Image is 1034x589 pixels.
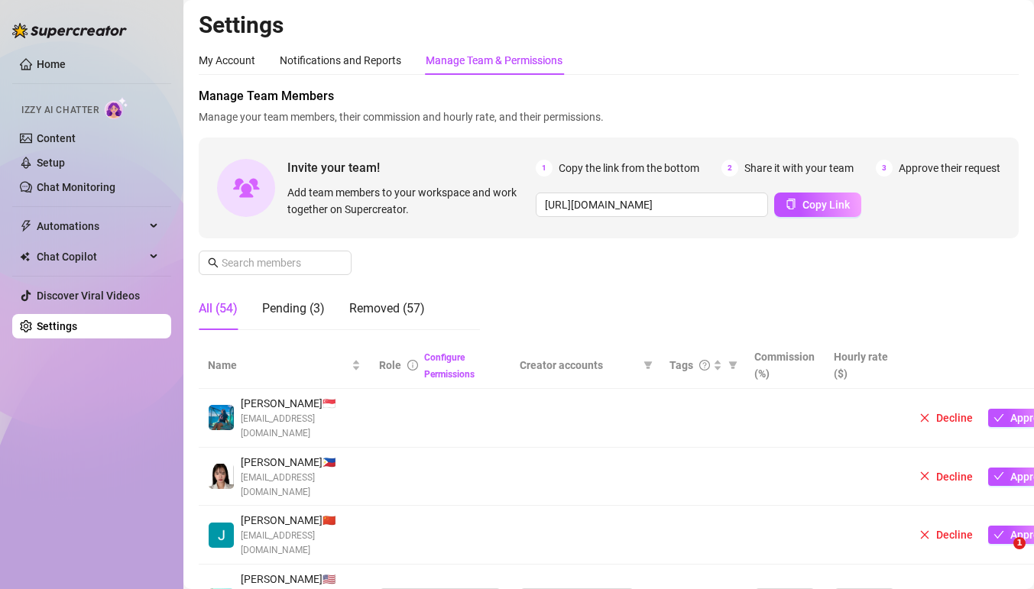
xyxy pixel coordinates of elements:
span: 1 [536,160,553,176]
a: Chat Monitoring [37,181,115,193]
span: Manage your team members, their commission and hourly rate, and their permissions. [199,108,1019,125]
img: Anne Margarett Rodriguez [209,464,234,489]
span: 2 [721,160,738,176]
img: Haydee Joy Gentiles [209,405,234,430]
img: Chat Copilot [20,251,30,262]
button: Decline [913,409,979,427]
span: [EMAIL_ADDRESS][DOMAIN_NAME] [241,471,361,500]
button: Decline [913,526,979,544]
img: AI Chatter [105,97,128,119]
span: filter [728,361,737,370]
iframe: Intercom live chat [982,537,1019,574]
span: [EMAIL_ADDRESS][DOMAIN_NAME] [241,412,361,441]
span: [EMAIL_ADDRESS][DOMAIN_NAME] [241,529,361,558]
span: check [993,471,1004,481]
div: Removed (57) [349,299,425,318]
h2: Settings [199,11,1019,40]
a: Configure Permissions [424,352,475,380]
div: Notifications and Reports [280,52,401,69]
a: Home [37,58,66,70]
span: Tags [669,357,693,374]
span: Add team members to your workspace and work together on Supercreator. [287,184,530,218]
span: Automations [37,214,145,238]
span: close [919,471,930,481]
span: Creator accounts [520,357,637,374]
span: Role [379,359,401,371]
span: info-circle [407,360,418,371]
span: filter [643,361,653,370]
a: Settings [37,320,77,332]
span: search [208,257,219,268]
span: question-circle [699,360,710,371]
a: Content [37,132,76,144]
span: filter [640,354,656,377]
span: check [993,529,1004,540]
a: Setup [37,157,65,169]
button: Decline [913,468,979,486]
span: [PERSON_NAME] 🇨🇳 [241,512,361,529]
span: Chat Copilot [37,244,145,269]
span: [PERSON_NAME] 🇸🇬 [241,395,361,412]
span: Copy the link from the bottom [559,160,699,176]
span: thunderbolt [20,220,32,232]
button: Copy Link [774,193,861,217]
span: Decline [936,529,973,541]
a: Discover Viral Videos [37,290,140,302]
span: Name [208,357,348,374]
input: Search members [222,254,330,271]
span: Decline [936,412,973,424]
span: 3 [876,160,893,176]
span: Manage Team Members [199,87,1019,105]
img: logo-BBDzfeDw.svg [12,23,127,38]
div: My Account [199,52,255,69]
img: John Paul Carampatana [209,523,234,548]
th: Hourly rate ($) [825,342,904,389]
span: Approve their request [899,160,1000,176]
th: Name [199,342,370,389]
div: Pending (3) [262,299,325,318]
span: close [919,413,930,423]
span: [PERSON_NAME] 🇵🇭 [241,454,361,471]
span: Share it with your team [744,160,854,176]
span: Invite your team! [287,158,536,177]
div: All (54) [199,299,238,318]
span: copy [786,199,796,209]
span: [PERSON_NAME] 🇺🇸 [241,571,361,587]
th: Commission (%) [745,342,825,389]
span: check [993,413,1004,423]
div: Manage Team & Permissions [426,52,562,69]
span: Decline [936,471,973,483]
span: Copy Link [802,199,850,211]
span: 1 [1013,537,1026,549]
span: filter [725,354,741,377]
span: Izzy AI Chatter [21,103,99,118]
span: close [919,529,930,540]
